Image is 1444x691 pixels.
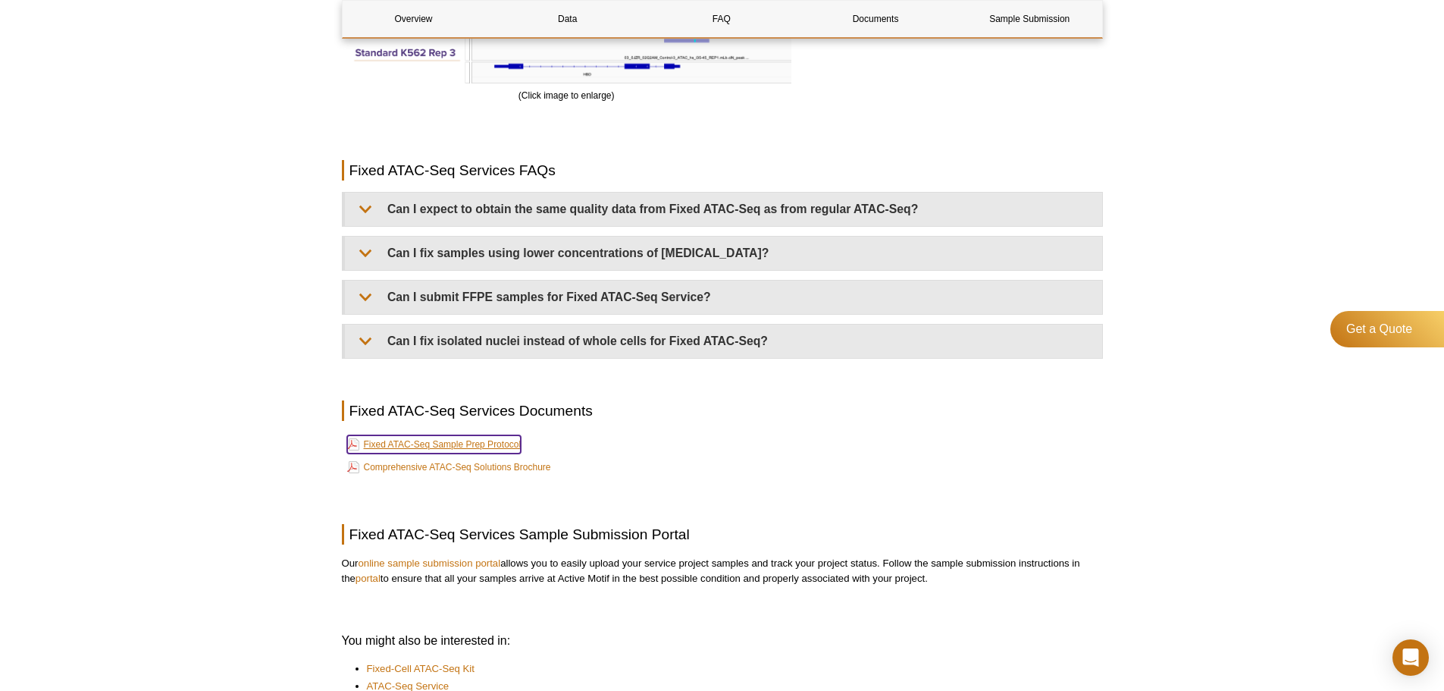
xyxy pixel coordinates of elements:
[347,435,522,454] a: Fixed ATAC-Seq Sample Prep Protocol
[958,1,1101,37] a: Sample Submission
[342,632,1103,650] h3: You might also be interested in:
[345,237,1102,270] summary: Can I fix samples using lower concentrations of [MEDICAL_DATA]?
[347,458,551,476] a: Comprehensive ATAC-Seq Solutions Brochure
[342,524,1103,545] h2: Fixed ATAC-Seq Services Sample Submission Portal
[367,661,475,677] a: Fixed-Cell ATAC-Seq Kit
[356,573,381,584] a: portal
[342,400,1103,421] h2: Fixed ATAC-Seq Services Documents
[345,193,1102,226] summary: Can I expect to obtain the same quality data from Fixed ATAC-Seq as from regular ATAC-Seq?
[345,325,1102,358] summary: Can I fix isolated nuclei instead of whole cells for Fixed ATAC-Seq?
[342,160,1103,181] h2: Fixed ATAC-Seq Services FAQs
[1392,639,1429,676] div: Open Intercom Messenger
[650,1,793,37] a: FAQ
[343,1,485,37] a: Overview
[342,556,1103,586] p: Our allows you to easily upload your service project samples and track your project status. Follo...
[804,1,947,37] a: Documents
[1330,311,1444,347] a: Get a Quote
[345,281,1102,314] summary: Can I submit FFPE samples for Fixed ATAC-Seq Service?
[358,558,500,569] a: online sample submission portal
[496,1,639,37] a: Data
